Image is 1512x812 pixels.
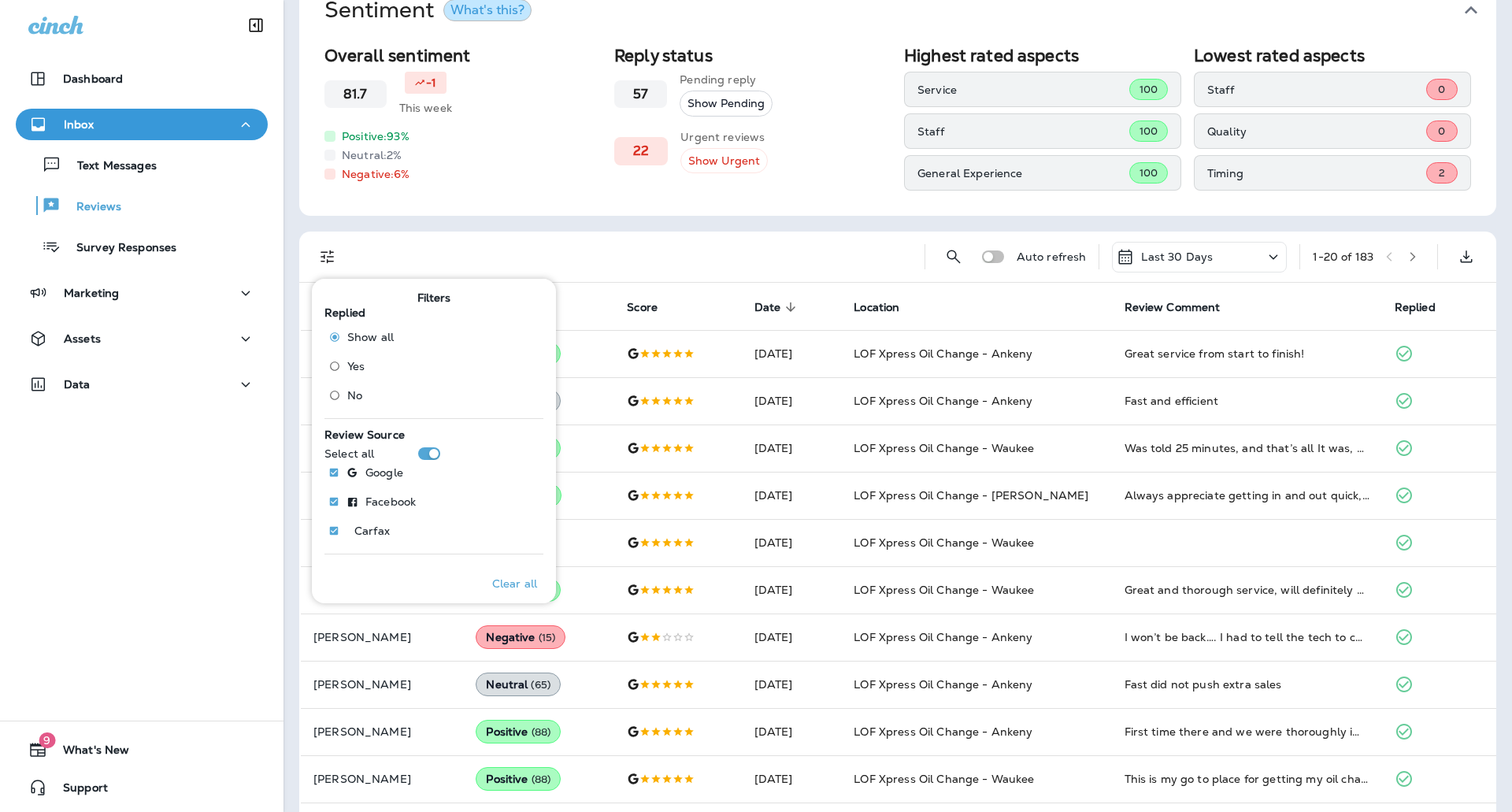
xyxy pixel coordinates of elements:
[680,91,773,117] button: Show Pending
[854,772,1034,786] span: LOF Xpress Oil Change - Waukee
[1313,250,1373,263] div: 1 - 20 of 183
[614,46,891,65] h2: Reply status
[1125,629,1369,645] div: I won’t be back…. I had to tell the tech to check the air filter, I had to tell the tech to check...
[627,300,678,314] span: Score
[1395,301,1436,314] span: Replied
[754,300,802,314] span: Date
[531,678,550,691] span: ( 65 )
[1125,300,1241,314] span: Review Comment
[365,466,403,479] p: Google
[1207,167,1426,180] p: Timing
[486,564,543,603] button: Clear all
[633,143,649,158] h3: 22
[1141,250,1213,263] p: Last 30 Days
[61,159,157,174] p: Text Messages
[324,46,602,65] h2: Overall sentiment
[417,291,451,305] span: Filters
[64,287,119,299] p: Marketing
[754,301,781,314] span: Date
[627,301,658,314] span: Score
[342,128,409,144] p: Positive: 93 %
[312,269,556,603] div: Filters
[742,566,842,614] td: [DATE]
[16,189,268,222] button: Reviews
[854,488,1088,502] span: LOF Xpress Oil Change - [PERSON_NAME]
[342,147,402,163] p: Neutral: 2 %
[1395,300,1456,314] span: Replied
[399,100,452,116] p: This week
[324,306,365,320] span: Replied
[313,773,450,785] p: [PERSON_NAME]
[16,772,268,803] button: Support
[64,332,101,345] p: Assets
[532,725,551,739] span: ( 88 )
[854,725,1032,739] span: LOF Xpress Oil Change - Ankeny
[476,673,561,696] div: Neutral
[1125,488,1369,503] div: Always appreciate getting in and out quick, not too much pressure for the “extras,” and the happy...
[854,300,920,314] span: Location
[1125,724,1369,740] div: First time there and we were thoroughly impressed with the speed and attention to detail. The sta...
[426,75,436,91] p: -1
[742,519,842,566] td: [DATE]
[539,631,556,644] span: ( 15 )
[917,167,1129,180] p: General Experience
[938,241,969,273] button: Search Reviews
[742,472,842,519] td: [DATE]
[16,277,268,309] button: Marketing
[1125,771,1369,787] div: This is my go to place for getting my oil changed! The customer service is great! I feel respecte...
[64,378,91,391] p: Data
[917,83,1129,96] p: Service
[16,369,268,400] button: Data
[1125,346,1369,362] div: Great service from start to finish!
[47,781,108,800] span: Support
[313,725,450,738] p: [PERSON_NAME]
[47,743,129,762] span: What's New
[742,661,842,708] td: [DATE]
[742,330,842,377] td: [DATE]
[854,583,1034,597] span: LOF Xpress Oil Change - Waukee
[16,109,268,140] button: Inbox
[324,563,355,577] span: Score
[347,360,365,373] span: Yes
[64,118,94,131] p: Inbox
[1125,582,1369,598] div: Great and thorough service, will definitely be back!
[1140,166,1158,180] span: 100
[39,732,55,748] span: 9
[299,39,1496,216] div: SentimentWhat's this?
[1125,301,1221,314] span: Review Comment
[633,87,648,102] h3: 57
[1207,125,1426,138] p: Quality
[492,577,537,590] p: Clear all
[1125,677,1369,692] div: Fast did not push extra sales
[354,525,390,537] p: Carfax
[1438,83,1445,96] span: 0
[1140,124,1158,138] span: 100
[854,536,1034,550] span: LOF Xpress Oil Change - Waukee
[312,241,343,273] button: Filters
[1140,83,1158,96] span: 100
[365,495,416,508] p: Facebook
[532,773,551,786] span: ( 88 )
[854,677,1032,691] span: LOF Xpress Oil Change - Ankeny
[347,389,362,402] span: No
[313,631,450,643] p: [PERSON_NAME]
[1125,393,1369,409] div: Fast and efficient
[742,614,842,661] td: [DATE]
[1451,241,1482,273] button: Export as CSV
[324,428,405,442] span: Review Source
[16,63,268,95] button: Dashboard
[680,148,768,174] button: Show Urgent
[476,720,561,743] div: Positive
[1125,440,1369,456] div: Was told 25 minutes, and that’s all It was, 25 minutes! Logan was super friendly and communicated...
[347,331,394,343] span: Show all
[742,425,842,472] td: [DATE]
[16,323,268,354] button: Assets
[234,9,278,41] button: Collapse Sidebar
[854,630,1032,644] span: LOF Xpress Oil Change - Ankeny
[63,72,123,85] p: Dashboard
[476,767,561,791] div: Positive
[16,148,268,181] button: Text Messages
[742,377,842,425] td: [DATE]
[742,755,842,803] td: [DATE]
[313,678,450,691] p: [PERSON_NAME]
